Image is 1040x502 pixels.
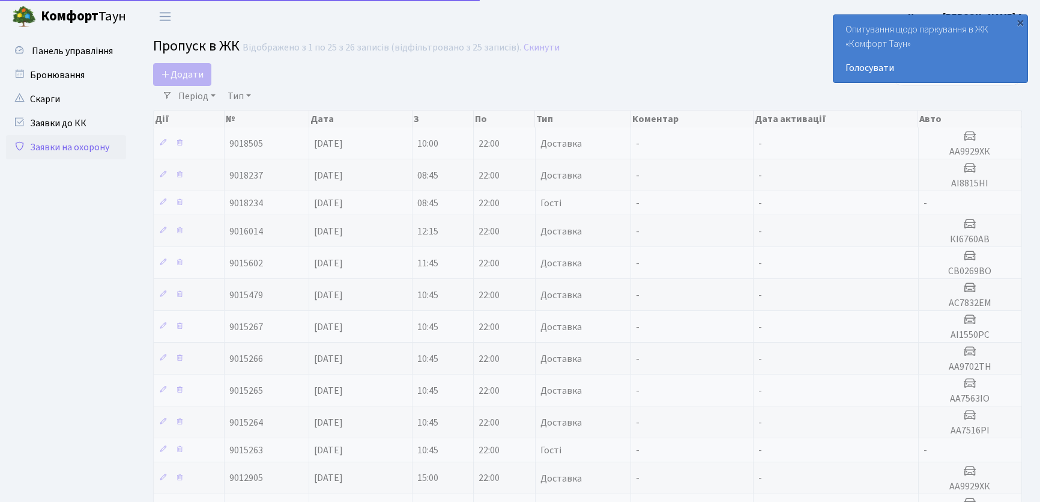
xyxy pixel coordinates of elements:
span: Додати [161,68,204,81]
th: Дії [154,111,225,127]
span: Доставка [540,290,582,300]
a: Голосувати [845,61,1015,75]
span: 22:00 [479,416,500,429]
span: [DATE] [314,257,343,270]
h5: АА9929ХК [924,481,1017,492]
h5: АІ1550РС [924,329,1017,341]
span: - [636,137,639,150]
span: 22:00 [479,444,500,457]
a: Тип [223,86,256,106]
span: - [636,257,639,270]
span: 22:00 [479,169,500,182]
h5: СВ0269ВО [924,266,1017,277]
span: 9015602 [229,257,263,270]
span: Доставка [540,386,582,396]
span: [DATE] [314,352,343,366]
span: - [636,320,639,334]
span: 11:45 [417,257,438,270]
span: - [758,169,762,182]
span: 9018505 [229,137,263,150]
span: Доставка [540,418,582,427]
h5: АС7832ЕМ [924,298,1017,309]
span: 9015266 [229,352,263,366]
span: [DATE] [314,197,343,210]
span: 08:45 [417,197,438,210]
span: Гості [540,198,561,208]
span: 9015264 [229,416,263,429]
th: По [474,111,535,127]
h5: АА7516PI [924,425,1017,436]
span: 10:00 [417,137,438,150]
h5: АА7563ІО [924,393,1017,405]
div: × [1014,16,1026,28]
span: - [636,289,639,302]
span: Доставка [540,227,582,236]
div: Відображено з 1 по 25 з 26 записів (відфільтровано з 25 записів). [243,42,521,54]
span: - [636,225,639,238]
span: 22:00 [479,289,500,302]
span: - [758,289,762,302]
span: Пропуск в ЖК [153,35,240,57]
span: 22:00 [479,472,500,485]
span: 9015479 [229,289,263,302]
span: [DATE] [314,320,343,334]
span: 9016014 [229,225,263,238]
span: [DATE] [314,416,343,429]
h5: АА9929ХК [924,146,1017,158]
span: 12:15 [417,225,438,238]
span: [DATE] [314,137,343,150]
span: Доставка [540,474,582,483]
span: 22:00 [479,197,500,210]
span: 22:00 [479,320,500,334]
span: Доставка [540,171,582,180]
a: Скарги [6,87,126,111]
span: - [758,444,762,457]
b: Комфорт [41,7,98,26]
span: 9015263 [229,444,263,457]
span: 22:00 [479,384,500,397]
span: 10:45 [417,384,438,397]
a: Бронювання [6,63,126,87]
a: Заявки до КК [6,111,126,135]
span: - [758,472,762,485]
span: - [758,384,762,397]
span: - [758,225,762,238]
span: - [758,257,762,270]
span: Доставка [540,354,582,364]
span: - [636,197,639,210]
th: Авто [918,111,1021,127]
th: Коментар [631,111,754,127]
span: Панель управління [32,44,113,58]
th: Тип [535,111,630,127]
a: Період [174,86,220,106]
h5: КІ6760АВ [924,234,1017,245]
h5: АІ8815НІ [924,178,1017,189]
a: Цитрус [PERSON_NAME] А. [908,10,1026,24]
a: Додати [153,63,211,86]
span: 9015267 [229,320,263,334]
span: Доставка [540,322,582,332]
span: [DATE] [314,444,343,457]
div: Опитування щодо паркування в ЖК «Комфорт Таун» [833,15,1027,82]
span: - [636,444,639,457]
a: Заявки на охорону [6,135,126,159]
button: Переключити навігацію [150,7,180,26]
span: 9015265 [229,384,263,397]
span: - [758,352,762,366]
span: 10:45 [417,352,438,366]
h5: АА9702ТН [924,361,1017,373]
span: - [636,169,639,182]
span: [DATE] [314,289,343,302]
th: № [225,111,309,127]
th: З [413,111,474,127]
span: 15:00 [417,472,438,485]
span: - [636,352,639,366]
b: Цитрус [PERSON_NAME] А. [908,10,1026,23]
span: [DATE] [314,384,343,397]
span: - [924,197,927,210]
span: 22:00 [479,352,500,366]
span: 10:45 [417,444,438,457]
span: 08:45 [417,169,438,182]
th: Дата [309,111,413,127]
span: - [758,416,762,429]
